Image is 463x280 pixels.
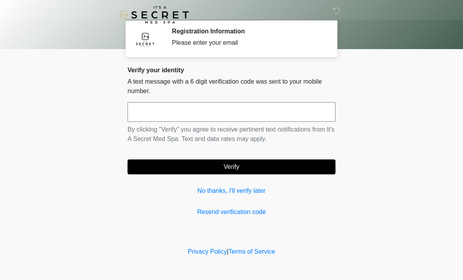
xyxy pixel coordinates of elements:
[172,38,324,48] div: Please enter your email
[128,207,335,217] a: Resend verification code
[128,186,335,196] a: No thanks, I'll verify later
[227,248,228,255] a: |
[133,27,157,51] img: Agent Avatar
[128,77,335,96] p: A text message with a 6 digit verification code was sent to your mobile number.
[228,248,275,255] a: Terms of Service
[128,159,335,174] button: Verify
[172,27,324,35] h2: Registration Information
[120,6,189,24] img: It's A Secret Med Spa Logo
[188,248,227,255] a: Privacy Policy
[128,66,335,74] h2: Verify your identity
[128,125,335,144] p: By clicking "Verify" you agree to receive pertinent text notifications from It's A Secret Med Spa...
